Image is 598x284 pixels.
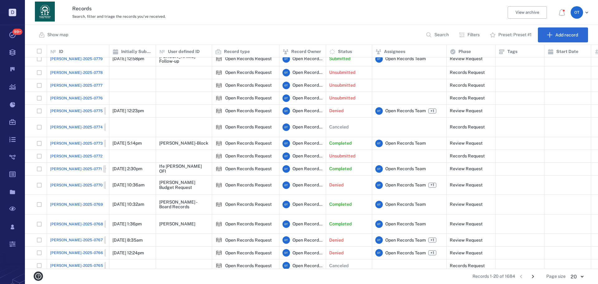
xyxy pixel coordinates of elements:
[375,249,383,257] div: O T
[329,250,344,256] p: Denied
[450,108,483,113] div: Review Request
[112,56,144,62] p: [DATE] 12:58pm
[50,262,121,269] a: [PERSON_NAME]-2025-0765Closed
[50,95,103,101] a: [PERSON_NAME]-2025-0776
[329,237,344,243] p: Denied
[450,222,483,226] div: Review Request
[450,263,485,268] div: Records Request
[282,220,290,228] div: O T
[225,108,272,113] div: Open Records Request
[215,152,223,160] img: icon Open Records Request
[329,95,355,101] p: Unsubmitted
[31,269,45,283] button: help
[282,69,290,76] div: O T
[168,49,200,55] p: User defined ID
[14,4,27,10] span: Help
[105,182,120,188] span: Closed
[50,124,103,130] span: [PERSON_NAME]-2025-0774
[215,201,223,208] img: icon Open Records Request
[486,27,537,42] button: Preset: Preset #1
[507,49,517,55] p: Tags
[50,83,102,88] a: [PERSON_NAME]-2025-0777
[50,166,102,172] span: [PERSON_NAME]-2025-0771
[450,141,483,146] div: Review Request
[450,56,483,61] div: Review Request
[215,165,223,173] div: Open Records Request
[106,221,120,227] span: Closed
[282,181,290,189] div: O T
[282,165,290,173] div: O T
[215,236,223,244] img: icon Open Records Request
[538,27,588,42] button: Add record
[428,108,436,113] span: +1
[225,56,272,61] div: Open Records Request
[215,165,223,173] img: icon Open Records Request
[467,32,480,38] p: Filters
[450,183,483,187] div: Review Request
[450,166,483,171] div: Review Request
[225,166,272,171] div: Open Records Request
[121,49,153,55] p: Initially Submitted Date
[215,236,223,244] div: Open Records Request
[112,250,144,256] p: [DATE] 12:24pm
[112,182,145,188] p: [DATE] 10:36am
[450,238,483,243] div: Review Request
[215,107,223,115] div: Open Records Request
[50,182,102,188] span: [PERSON_NAME]-2025-0770
[292,140,323,147] span: Open Records Team
[50,141,103,146] span: [PERSON_NAME]-2025-0773
[458,49,471,55] p: Phase
[385,140,426,147] span: Open Records Team
[50,140,121,147] a: [PERSON_NAME]-2025-0773Closed
[429,238,435,243] span: +1
[329,82,355,89] p: Unsubmitted
[50,250,103,256] span: [PERSON_NAME]-2025-0766
[50,70,103,75] span: [PERSON_NAME]-2025-0778
[112,237,143,243] p: [DATE] 8:35am
[528,272,538,282] button: Go to next page
[215,249,223,257] div: Open Records Request
[35,2,55,24] a: Go home
[282,55,290,63] div: O T
[292,250,323,256] span: Open Records Team
[508,6,547,19] button: View archive
[50,108,103,114] span: [PERSON_NAME]-2025-0775
[50,107,121,115] a: [PERSON_NAME]-2025-0775Closed
[292,237,323,243] span: Open Records Team
[292,166,323,172] span: Open Records Team
[546,273,566,280] span: Page size
[9,9,16,16] p: D
[329,153,355,159] p: Unsubmitted
[428,250,436,255] span: +1
[225,70,272,75] div: Open Records Request
[50,249,121,257] a: [PERSON_NAME]-2025-0766Closed
[215,181,223,189] img: icon Open Records Request
[112,221,142,227] p: [DATE] 1:36pm
[282,236,290,244] div: O T
[429,108,435,114] span: +1
[329,263,349,269] p: Canceled
[215,69,223,76] div: Open Records Request
[112,201,144,208] p: [DATE] 10:32am
[159,141,208,146] div: [PERSON_NAME]-Block
[50,236,121,244] a: [PERSON_NAME]-2025-0767Closed
[50,153,102,159] a: [PERSON_NAME]-2025-0772
[215,107,223,115] img: icon Open Records Request
[215,82,223,89] img: icon Open Records Request
[72,14,166,19] span: Search, filter and triage the records you've received.
[47,32,68,38] p: Show map
[282,140,290,147] div: O T
[556,49,578,55] p: Start Date
[434,32,449,38] p: Search
[385,250,426,256] span: Open Records Team
[224,49,250,55] p: Record type
[292,70,323,76] span: Open Records Team
[112,108,144,114] p: [DATE] 12:23pm
[282,262,290,269] div: O T
[50,202,103,207] a: [PERSON_NAME]-2025-0769
[215,262,223,269] div: Open Records Request
[225,263,272,268] div: Open Records Request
